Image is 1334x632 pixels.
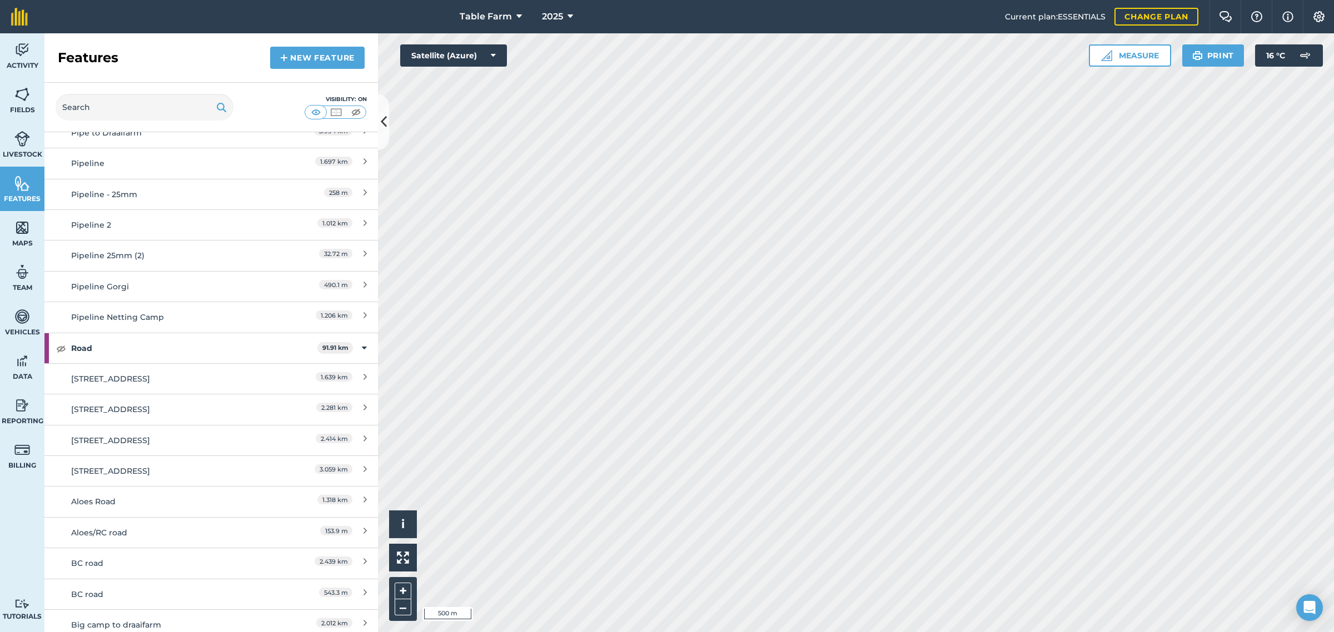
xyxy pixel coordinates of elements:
[1282,10,1293,23] img: svg+xml;base64,PHN2ZyB4bWxucz0iaHR0cDovL3d3dy53My5vcmcvMjAwMC9zdmciIHdpZHRoPSIxNyIgaGVpZ2h0PSIxNy...
[44,302,378,332] a: Pipeline Netting Camp1.206 km
[71,434,268,447] div: [STREET_ADDRESS]
[11,8,28,26] img: fieldmargin Logo
[44,117,378,148] a: Pipe to Draaifarm3.994 km
[71,188,268,200] div: Pipeline - 25mm
[71,619,268,631] div: Big camp to draaifarm
[316,372,352,382] span: 1.639 km
[316,618,352,628] span: 2.012 km
[1101,50,1112,61] img: Ruler icon
[317,495,352,504] span: 1.318 km
[44,240,378,270] a: Pipeline 25mm (2)32.72 m
[315,556,352,566] span: 2.439 km
[317,218,352,228] span: 1.012 km
[14,442,30,458] img: svg+xml;base64,PD94bWwgdmVyc2lvbj0iMS4wIiBlbmNvZGluZz0idXRmLTgiPz4KPCEtLSBHZW5lcmF0b3I6IEFkb2JlIE...
[395,583,411,599] button: +
[1255,44,1323,67] button: 16 °C
[1312,11,1326,22] img: A cog icon
[44,179,378,209] a: Pipeline - 25mm258 m
[71,465,268,477] div: [STREET_ADDRESS]
[315,157,352,166] span: 1.697 km
[316,434,352,443] span: 2.414 km
[44,363,378,394] a: [STREET_ADDRESS]1.639 km
[44,548,378,578] a: BC road2.439 km
[324,188,352,197] span: 258 m
[58,49,118,67] h2: Features
[56,342,66,355] img: svg+xml;base64,PHN2ZyB4bWxucz0iaHR0cDovL3d3dy53My5vcmcvMjAwMC9zdmciIHdpZHRoPSIxOCIgaGVpZ2h0PSIyNC...
[400,44,507,67] button: Satellite (Azure)
[389,510,417,538] button: i
[322,344,349,352] strong: 91.91 km
[1266,44,1285,67] span: 16 ° C
[71,588,268,600] div: BC road
[71,280,268,293] div: Pipeline Gorgi
[460,10,512,23] span: Table Farm
[309,107,323,118] img: svg+xml;base64,PHN2ZyB4bWxucz0iaHR0cDovL3d3dy53My5vcmcvMjAwMC9zdmciIHdpZHRoPSI1MCIgaGVpZ2h0PSI0MC...
[44,148,378,178] a: Pipeline1.697 km
[14,264,30,280] img: svg+xml;base64,PD94bWwgdmVyc2lvbj0iMS4wIiBlbmNvZGluZz0idXRmLTgiPz4KPCEtLSBHZW5lcmF0b3I6IEFkb2JlIE...
[320,526,352,535] span: 153.9 m
[56,94,233,121] input: Search
[401,517,405,531] span: i
[1182,44,1245,67] button: Print
[44,425,378,455] a: [STREET_ADDRESS]2.414 km
[44,394,378,424] a: [STREET_ADDRESS]2.281 km
[71,526,268,539] div: Aloes/RC road
[270,47,365,69] a: New feature
[44,271,378,302] a: Pipeline Gorgi490.1 m
[316,310,352,320] span: 1.206 km
[280,51,288,64] img: svg+xml;base64,PHN2ZyB4bWxucz0iaHR0cDovL3d3dy53My5vcmcvMjAwMC9zdmciIHdpZHRoPSIxNCIgaGVpZ2h0PSIyNC...
[349,107,363,118] img: svg+xml;base64,PHN2ZyB4bWxucz0iaHR0cDovL3d3dy53My5vcmcvMjAwMC9zdmciIHdpZHRoPSI1MCIgaGVpZ2h0PSI0MC...
[71,311,268,323] div: Pipeline Netting Camp
[71,373,268,385] div: [STREET_ADDRESS]
[14,131,30,147] img: svg+xml;base64,PD94bWwgdmVyc2lvbj0iMS4wIiBlbmNvZGluZz0idXRmLTgiPz4KPCEtLSBHZW5lcmF0b3I6IEFkb2JlIE...
[71,403,268,415] div: [STREET_ADDRESS]
[1114,8,1198,26] a: Change plan
[71,495,268,508] div: Aloes Road
[395,599,411,615] button: –
[1219,11,1232,22] img: Two speech bubbles overlapping with the left bubble in the forefront
[319,249,352,258] span: 32.72 m
[14,397,30,414] img: svg+xml;base64,PD94bWwgdmVyc2lvbj0iMS4wIiBlbmNvZGluZz0idXRmLTgiPz4KPCEtLSBHZW5lcmF0b3I6IEFkb2JlIE...
[329,107,343,118] img: svg+xml;base64,PHN2ZyB4bWxucz0iaHR0cDovL3d3dy53My5vcmcvMjAwMC9zdmciIHdpZHRoPSI1MCIgaGVpZ2h0PSI0MC...
[1294,44,1316,67] img: svg+xml;base64,PD94bWwgdmVyc2lvbj0iMS4wIiBlbmNvZGluZz0idXRmLTgiPz4KPCEtLSBHZW5lcmF0b3I6IEFkb2JlIE...
[397,551,409,564] img: Four arrows, one pointing top left, one top right, one bottom right and the last bottom left
[319,588,352,597] span: 543.3 m
[216,101,227,114] img: svg+xml;base64,PHN2ZyB4bWxucz0iaHR0cDovL3d3dy53My5vcmcvMjAwMC9zdmciIHdpZHRoPSIxOSIgaGVpZ2h0PSIyNC...
[315,464,352,474] span: 3.059 km
[1005,11,1106,23] span: Current plan : ESSENTIALS
[14,599,30,609] img: svg+xml;base64,PD94bWwgdmVyc2lvbj0iMS4wIiBlbmNvZGluZz0idXRmLTgiPz4KPCEtLSBHZW5lcmF0b3I6IEFkb2JlIE...
[305,95,367,104] div: Visibility: On
[44,333,378,363] div: Road91.91 km
[14,353,30,369] img: svg+xml;base64,PD94bWwgdmVyc2lvbj0iMS4wIiBlbmNvZGluZz0idXRmLTgiPz4KPCEtLSBHZW5lcmF0b3I6IEFkb2JlIE...
[14,42,30,58] img: svg+xml;base64,PD94bWwgdmVyc2lvbj0iMS4wIiBlbmNvZGluZz0idXRmLTgiPz4KPCEtLSBHZW5lcmF0b3I6IEFkb2JlIE...
[14,219,30,236] img: svg+xml;base64,PHN2ZyB4bWxucz0iaHR0cDovL3d3dy53My5vcmcvMjAwMC9zdmciIHdpZHRoPSI1NiIgaGVpZ2h0PSI2MC...
[316,403,352,412] span: 2.281 km
[71,127,268,139] div: Pipe to Draaifarm
[14,86,30,103] img: svg+xml;base64,PHN2ZyB4bWxucz0iaHR0cDovL3d3dy53My5vcmcvMjAwMC9zdmciIHdpZHRoPSI1NiIgaGVpZ2h0PSI2MC...
[14,308,30,325] img: svg+xml;base64,PD94bWwgdmVyc2lvbj0iMS4wIiBlbmNvZGluZz0idXRmLTgiPz4KPCEtLSBHZW5lcmF0b3I6IEFkb2JlIE...
[44,486,378,516] a: Aloes Road1.318 km
[1250,11,1263,22] img: A question mark icon
[71,157,268,169] div: Pipeline
[44,455,378,486] a: [STREET_ADDRESS]3.059 km
[44,579,378,609] a: BC road543.3 m
[319,280,352,289] span: 490.1 m
[14,175,30,192] img: svg+xml;base64,PHN2ZyB4bWxucz0iaHR0cDovL3d3dy53My5vcmcvMjAwMC9zdmciIHdpZHRoPSI1NiIgaGVpZ2h0PSI2MC...
[71,333,317,363] strong: Road
[1089,44,1171,67] button: Measure
[1192,49,1203,62] img: svg+xml;base64,PHN2ZyB4bWxucz0iaHR0cDovL3d3dy53My5vcmcvMjAwMC9zdmciIHdpZHRoPSIxOSIgaGVpZ2h0PSIyNC...
[1296,594,1323,621] div: Open Intercom Messenger
[71,557,268,569] div: BC road
[542,10,563,23] span: 2025
[71,249,268,262] div: Pipeline 25mm (2)
[44,209,378,240] a: Pipeline 21.012 km
[71,219,268,231] div: Pipeline 2
[44,517,378,548] a: Aloes/RC road153.9 m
